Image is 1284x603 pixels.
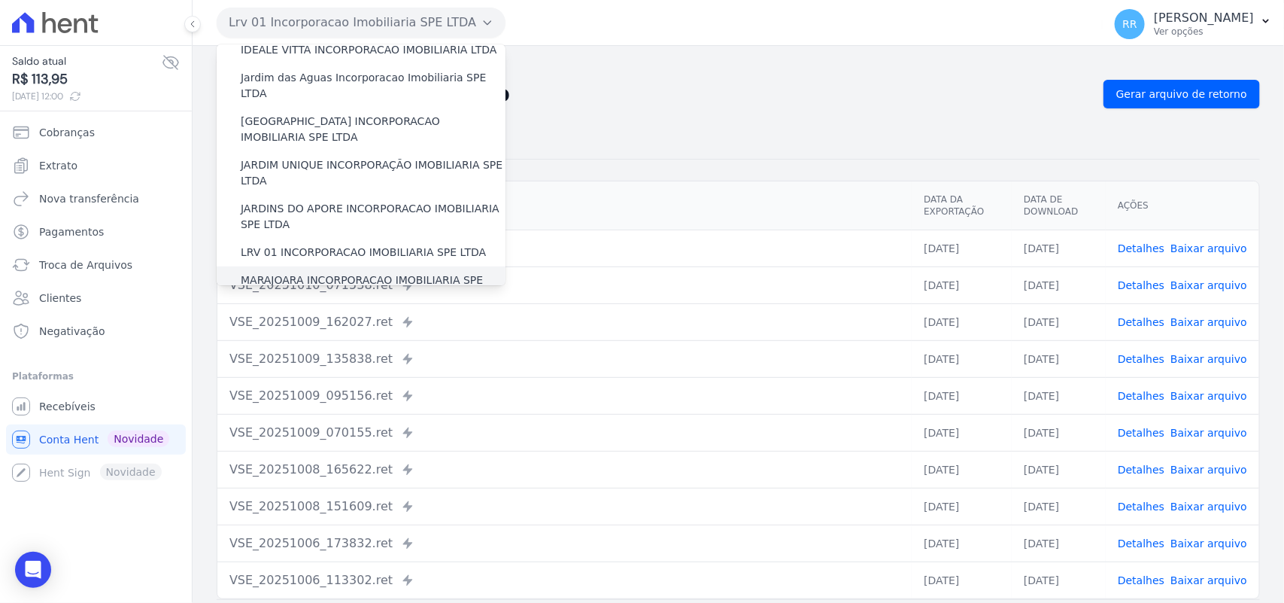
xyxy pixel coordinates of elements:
[229,239,900,257] div: VSE_20251010_120011.ret
[241,114,505,145] label: [GEOGRAPHIC_DATA] INCORPORACAO IMOBILIARIA SPE LTDA
[1118,353,1164,365] a: Detalhes
[912,525,1012,562] td: [DATE]
[1170,464,1247,476] a: Baixar arquivo
[217,8,505,38] button: Lrv 01 Incorporacao Imobiliaria SPE LTDA
[1154,11,1254,26] p: [PERSON_NAME]
[1012,488,1106,525] td: [DATE]
[1012,266,1106,303] td: [DATE]
[229,387,900,405] div: VSE_20251009_095156.ret
[1118,427,1164,439] a: Detalhes
[6,391,186,422] a: Recebíveis
[912,303,1012,340] td: [DATE]
[39,324,105,339] span: Negativação
[12,53,162,69] span: Saldo atual
[6,316,186,346] a: Negativação
[229,498,900,516] div: VSE_20251008_151609.ret
[1170,574,1247,586] a: Baixar arquivo
[912,488,1012,525] td: [DATE]
[6,151,186,181] a: Extrato
[1012,562,1106,598] td: [DATE]
[241,70,505,102] label: Jardim das Aguas Incorporacao Imobiliaria SPE LTDA
[241,201,505,233] label: JARDINS DO APORE INCORPORACAO IMOBILIARIA SPE LTDA
[39,224,104,239] span: Pagamentos
[1012,303,1106,340] td: [DATE]
[1118,279,1164,291] a: Detalhes
[39,291,81,306] span: Clientes
[229,534,900,553] div: VSE_20251006_173832.ret
[229,276,900,294] div: VSE_20251010_071538.ret
[1118,501,1164,513] a: Detalhes
[912,451,1012,488] td: [DATE]
[39,257,132,273] span: Troca de Arquivos
[1170,242,1247,254] a: Baixar arquivo
[39,191,139,206] span: Nova transferência
[12,69,162,90] span: R$ 113,95
[229,313,900,331] div: VSE_20251009_162027.ret
[1122,19,1137,29] span: RR
[39,158,77,173] span: Extrato
[1118,390,1164,402] a: Detalhes
[1012,451,1106,488] td: [DATE]
[1012,377,1106,414] td: [DATE]
[12,117,180,488] nav: Sidebar
[912,562,1012,598] td: [DATE]
[1170,390,1247,402] a: Baixar arquivo
[6,217,186,247] a: Pagamentos
[1116,87,1247,102] span: Gerar arquivo de retorno
[229,571,900,589] div: VSE_20251006_113302.ret
[1012,525,1106,562] td: [DATE]
[1103,3,1284,45] button: RR [PERSON_NAME] Ver opções
[912,266,1012,303] td: [DATE]
[12,367,180,385] div: Plataformas
[229,424,900,442] div: VSE_20251009_070155.ret
[6,184,186,214] a: Nova transferência
[1170,427,1247,439] a: Baixar arquivo
[229,461,900,479] div: VSE_20251008_165622.ret
[912,414,1012,451] td: [DATE]
[39,125,95,140] span: Cobranças
[912,230,1012,266] td: [DATE]
[1170,316,1247,328] a: Baixar arquivo
[1106,181,1259,230] th: Ações
[1154,26,1254,38] p: Ver opções
[39,399,96,414] span: Recebíveis
[912,377,1012,414] td: [DATE]
[6,283,186,313] a: Clientes
[912,181,1012,230] th: Data da Exportação
[39,432,99,447] span: Conta Hent
[1012,181,1106,230] th: Data de Download
[217,181,912,230] th: Arquivo
[1118,242,1164,254] a: Detalhes
[1170,538,1247,550] a: Baixar arquivo
[1170,501,1247,513] a: Baixar arquivo
[912,340,1012,377] td: [DATE]
[1012,414,1106,451] td: [DATE]
[1012,340,1106,377] td: [DATE]
[241,245,486,260] label: LRV 01 INCORPORACAO IMOBILIARIA SPE LTDA
[229,350,900,368] div: VSE_20251009_135838.ret
[241,273,505,304] label: MARAJOARA INCORPORACAO IMOBILIARIA SPE LTDA
[6,425,186,455] a: Conta Hent Novidade
[12,90,162,103] span: [DATE] 12:00
[217,84,1091,105] h2: Exportações de Retorno
[1118,574,1164,586] a: Detalhes
[1170,353,1247,365] a: Baixar arquivo
[1118,538,1164,550] a: Detalhes
[1118,316,1164,328] a: Detalhes
[1012,230,1106,266] td: [DATE]
[241,42,496,58] label: IDEALE VITTA INCORPORACAO IMOBILIARIA LTDA
[108,431,169,447] span: Novidade
[1103,80,1260,108] a: Gerar arquivo de retorno
[6,117,186,148] a: Cobranças
[1118,464,1164,476] a: Detalhes
[241,157,505,189] label: JARDIM UNIQUE INCORPORAÇÃO IMOBILIARIA SPE LTDA
[6,250,186,280] a: Troca de Arquivos
[15,552,51,588] div: Open Intercom Messenger
[1170,279,1247,291] a: Baixar arquivo
[217,58,1260,74] nav: Breadcrumb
